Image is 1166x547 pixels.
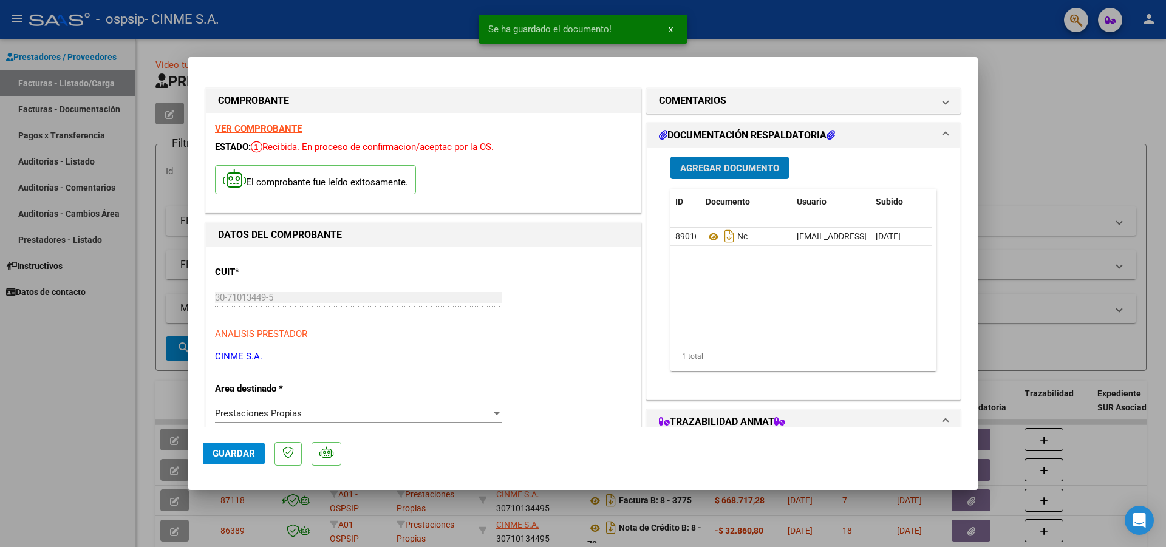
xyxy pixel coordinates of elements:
h1: COMENTARIOS [659,93,726,108]
span: Documento [706,197,750,206]
mat-expansion-panel-header: COMENTARIOS [647,89,960,113]
mat-expansion-panel-header: TRAZABILIDAD ANMAT [647,410,960,434]
p: El comprobante fue leído exitosamente. [215,165,416,195]
p: CUIT [215,265,340,279]
datatable-header-cell: Subido [871,189,932,215]
datatable-header-cell: Acción [932,189,992,215]
span: ESTADO: [215,141,251,152]
span: [EMAIL_ADDRESS][DOMAIN_NAME] - CINME S.A (11100) [797,231,1011,241]
span: Se ha guardado el documento! [488,23,612,35]
strong: COMPROBANTE [218,95,289,106]
div: 1 total [670,341,936,372]
span: Subido [876,197,903,206]
span: x [669,24,673,35]
span: [DATE] [876,231,901,241]
span: Usuario [797,197,827,206]
a: VER COMPROBANTE [215,123,302,134]
button: x [659,18,683,40]
datatable-header-cell: Documento [701,189,792,215]
span: ID [675,197,683,206]
datatable-header-cell: ID [670,189,701,215]
button: Guardar [203,443,265,464]
p: Area destinado * [215,382,340,396]
span: Guardar [213,448,255,459]
i: Descargar documento [721,226,737,246]
h1: DOCUMENTACIÓN RESPALDATORIA [659,128,835,143]
mat-expansion-panel-header: DOCUMENTACIÓN RESPALDATORIA [647,123,960,148]
strong: DATOS DEL COMPROBANTE [218,229,342,240]
span: 89016 [675,231,700,241]
span: Agregar Documento [680,163,779,174]
div: Open Intercom Messenger [1125,506,1154,535]
datatable-header-cell: Usuario [792,189,871,215]
p: CINME S.A. [215,350,632,364]
span: Nc [706,232,748,242]
button: Agregar Documento [670,157,789,179]
span: Prestaciones Propias [215,408,302,419]
span: ANALISIS PRESTADOR [215,328,307,339]
span: Recibida. En proceso de confirmacion/aceptac por la OS. [251,141,494,152]
div: DOCUMENTACIÓN RESPALDATORIA [647,148,960,399]
h1: TRAZABILIDAD ANMAT [659,415,785,429]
